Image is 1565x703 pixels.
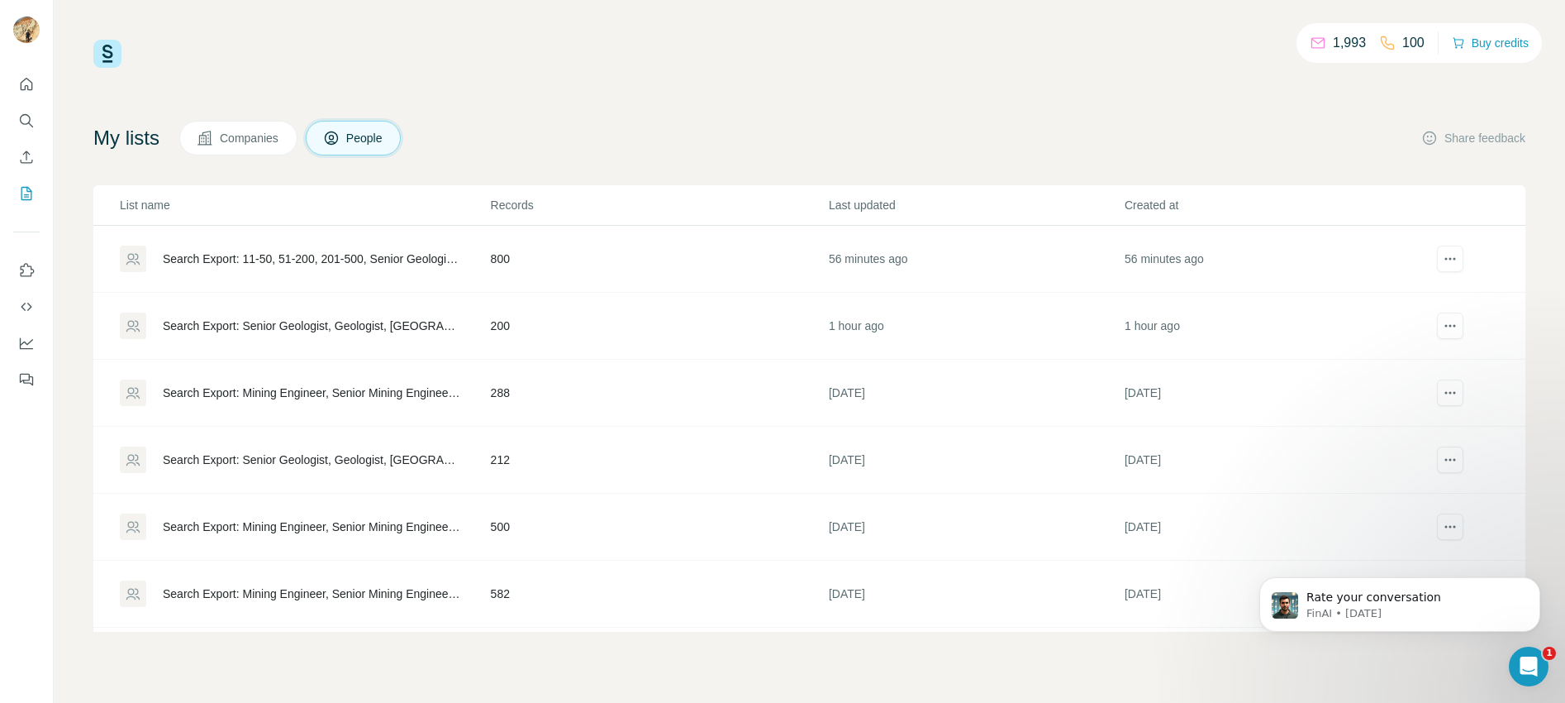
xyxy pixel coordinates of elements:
td: [DATE] [1124,561,1420,628]
td: [DATE] [828,494,1124,561]
button: My lists [13,179,40,208]
td: 288 [490,360,828,427]
div: Search Export: Senior Geologist, Geologist, [GEOGRAPHIC_DATA], Mining, Metal Ore Mining, Nonmetal... [163,318,463,334]
div: Search Export: Mining Engineer, Senior Mining Engineer, Head of Mining, [GEOGRAPHIC_DATA], Mining... [163,385,463,401]
button: actions [1437,447,1463,473]
td: 200 [490,293,828,360]
button: Buy credits [1452,31,1529,55]
td: [DATE] [828,427,1124,494]
button: actions [1437,514,1463,540]
button: actions [1437,246,1463,272]
td: 56 minutes ago [828,226,1124,293]
p: 100 [1402,33,1425,53]
button: Share feedback [1421,130,1525,146]
iframe: Intercom live chat [1509,647,1548,686]
iframe: Intercom notifications message [1234,543,1565,658]
button: Feedback [13,365,40,395]
p: 1,993 [1333,33,1366,53]
img: Surfe Logo [93,40,121,68]
span: 1 [1543,647,1556,660]
td: [DATE] [1124,628,1420,695]
h4: My lists [93,125,159,151]
td: 500 [490,494,828,561]
p: Records [491,197,827,213]
td: [DATE] [1124,360,1420,427]
td: 1 hour ago [828,293,1124,360]
span: Companies [220,130,280,146]
button: actions [1437,313,1463,339]
td: 212 [490,427,828,494]
div: Search Export: Senior Geologist, Geologist, [GEOGRAPHIC_DATA], Mining, Metal Ore Mining, Nonmetal... [163,452,463,468]
p: List name [120,197,489,213]
span: People [346,130,384,146]
img: Avatar [13,17,40,43]
td: 800 [490,226,828,293]
div: Search Export: Mining Engineer, Senior Mining Engineer, Head of Mining, [GEOGRAPHIC_DATA], Mining... [163,519,463,535]
div: Search Export: 11-50, 51-200, 201-500, Senior Geologist, Geologist, Mining Engineer, Senior Minin... [163,251,463,267]
p: Created at [1125,197,1419,213]
button: actions [1437,380,1463,406]
p: Last updated [829,197,1123,213]
td: [DATE] [1124,427,1420,494]
td: [DATE] [828,561,1124,628]
button: Use Surfe on LinkedIn [13,256,40,285]
button: Quick start [13,69,40,99]
button: Dashboard [13,328,40,358]
td: 56 minutes ago [1124,226,1420,293]
td: 582 [490,561,828,628]
td: 1 hour ago [1124,293,1420,360]
td: [DATE] [1124,494,1420,561]
td: 418 [490,628,828,695]
button: Use Surfe API [13,292,40,322]
td: [DATE] [828,360,1124,427]
div: Search Export: Mining Engineer, Senior Mining Engineer, Head of Mining, [GEOGRAPHIC_DATA], [US_ST... [163,586,463,602]
td: [DATE] [828,628,1124,695]
button: Search [13,106,40,136]
button: Enrich CSV [13,142,40,172]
